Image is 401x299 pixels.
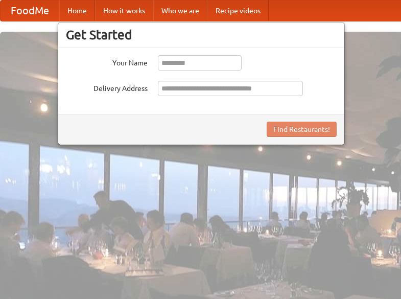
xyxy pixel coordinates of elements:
[95,1,153,21] a: How it works
[66,81,148,94] label: Delivery Address
[59,1,95,21] a: Home
[153,1,207,21] a: Who we are
[1,1,59,21] a: FoodMe
[267,122,337,137] button: Find Restaurants!
[207,1,269,21] a: Recipe videos
[66,55,148,68] label: Your Name
[66,27,337,42] h3: Get Started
